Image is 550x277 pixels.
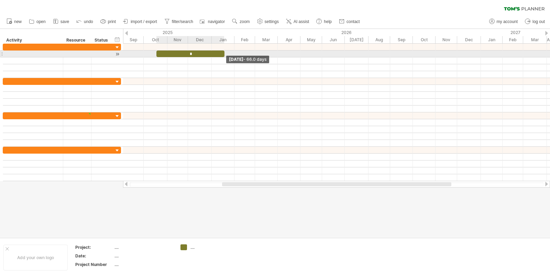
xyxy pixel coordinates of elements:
div: .... [114,253,172,259]
span: AI assist [294,19,309,24]
div: Activity [6,37,59,44]
a: print [99,17,118,26]
a: settings [255,17,281,26]
span: contact [346,19,360,24]
div: .... [190,244,228,250]
a: contact [337,17,362,26]
a: help [315,17,334,26]
div: Resource [66,37,87,44]
span: my account [497,19,518,24]
div: 2026 [212,29,481,36]
a: open [27,17,48,26]
div: Project Number [75,262,113,267]
div: July 2026 [345,36,368,43]
div: April 2026 [278,36,300,43]
a: undo [75,17,95,26]
div: October 2026 [413,36,436,43]
div: November 2025 [167,36,188,43]
a: filter/search [163,17,195,26]
a: new [5,17,24,26]
span: undo [84,19,93,24]
div: Status [95,37,110,44]
span: zoom [240,19,250,24]
span: open [36,19,46,24]
a: zoom [230,17,252,26]
span: log out [532,19,545,24]
div: Project: [75,244,113,250]
a: save [51,17,71,26]
span: print [108,19,116,24]
div: December 2025 [188,36,212,43]
a: AI assist [284,17,311,26]
span: new [14,19,22,24]
div: [DATE] [226,56,269,63]
span: save [60,19,69,24]
div: September 2025 [121,36,144,43]
div: March 2026 [255,36,278,43]
div: February 2026 [234,36,255,43]
div: scroll to activity [114,51,121,58]
span: settings [265,19,279,24]
div: May 2026 [300,36,322,43]
div: June 2026 [322,36,345,43]
div: Date: [75,253,113,259]
a: my account [487,17,520,26]
div: .... [114,262,172,267]
span: filter/search [172,19,193,24]
div: January 2027 [481,36,503,43]
span: navigator [208,19,225,24]
div: November 2026 [436,36,457,43]
div: Add your own logo [3,245,68,270]
div: March 2027 [523,36,547,43]
div: February 2027 [503,36,523,43]
a: navigator [199,17,227,26]
a: import / export [121,17,159,26]
div: October 2025 [144,36,167,43]
div: .... [114,244,172,250]
div: December 2026 [457,36,481,43]
span: - 66.0 days [243,57,266,62]
div: January 2026 [212,36,234,43]
span: help [324,19,332,24]
a: log out [523,17,547,26]
span: import / export [131,19,157,24]
div: September 2026 [390,36,413,43]
div: August 2026 [368,36,390,43]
